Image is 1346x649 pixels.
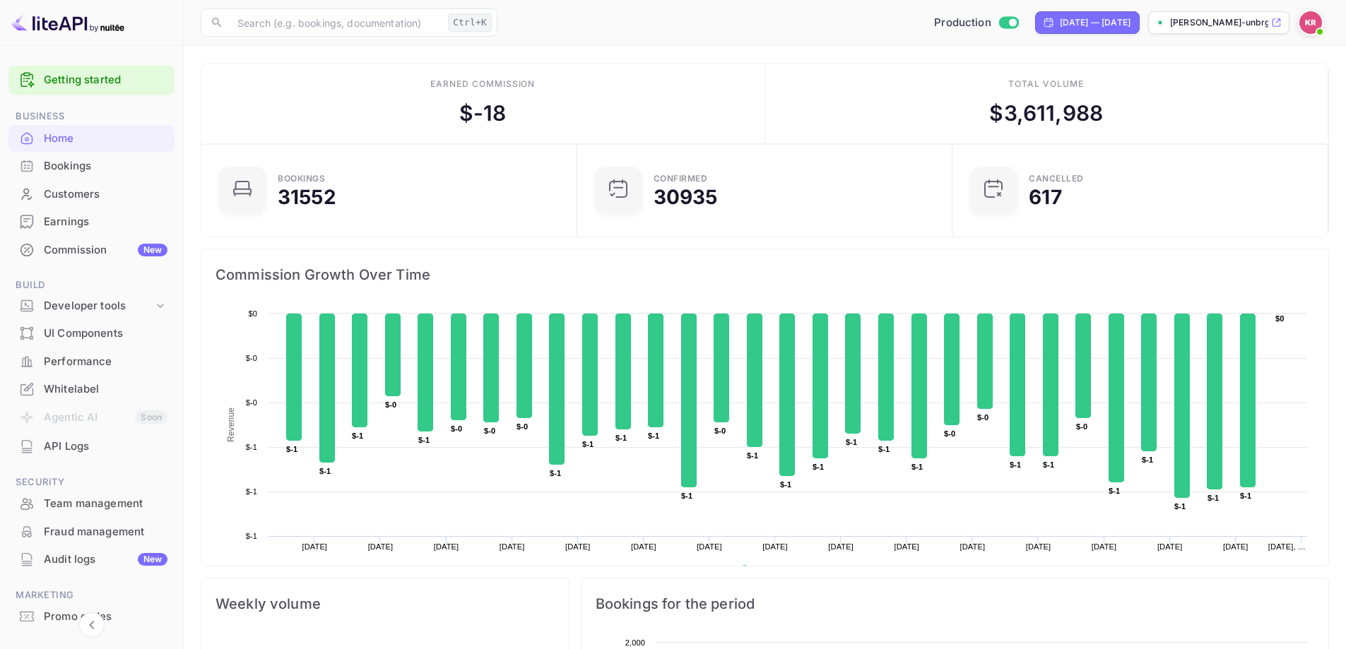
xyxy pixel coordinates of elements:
[1268,542,1306,551] text: [DATE], …
[681,492,692,500] text: $-1
[8,518,175,544] a: Fraud management
[286,445,297,453] text: $-1
[1208,494,1219,502] text: $-1
[697,542,722,551] text: [DATE]
[8,490,175,516] a: Team management
[8,518,175,546] div: Fraud management
[911,463,923,471] text: $-1
[385,400,396,409] text: $-0
[8,348,175,374] a: Performance
[828,542,854,551] text: [DATE]
[1008,78,1084,90] div: Total volume
[8,109,175,124] span: Business
[1060,16,1130,29] div: [DATE] — [DATE]
[8,125,175,153] div: Home
[44,496,167,512] div: Team management
[8,603,175,629] a: Promo codes
[246,487,257,496] text: $-1
[565,542,591,551] text: [DATE]
[1142,456,1153,464] text: $-1
[246,532,257,540] text: $-1
[582,440,594,448] text: $-1
[747,451,758,460] text: $-1
[216,593,555,615] span: Weekly volume
[418,436,430,444] text: $-1
[430,78,535,90] div: Earned commission
[8,125,175,151] a: Home
[1174,502,1186,511] text: $-1
[1010,460,1021,469] text: $-1
[8,475,175,490] span: Security
[246,443,257,451] text: $-1
[8,588,175,603] span: Marketing
[934,15,991,31] span: Production
[625,638,644,647] text: 2,000
[434,542,459,551] text: [DATE]
[8,181,175,208] div: Customers
[11,11,124,34] img: LiteAPI logo
[1240,492,1251,500] text: $-1
[448,13,492,32] div: Ctrl+K
[977,413,988,422] text: $-0
[8,546,175,573] div: Audit logsNew
[44,552,167,568] div: Audit logs
[654,187,718,207] div: 30935
[8,546,175,572] a: Audit logsNew
[1299,11,1322,34] img: Kobus Roux
[8,237,175,263] a: CommissionNew
[44,158,167,174] div: Bookings
[1043,460,1054,469] text: $-1
[989,97,1103,129] div: $ 3,611,988
[928,15,1024,31] div: Switch to Sandbox mode
[8,320,175,346] a: UI Components
[780,480,791,489] text: $-1
[8,433,175,459] a: API Logs
[846,438,857,446] text: $-1
[960,542,986,551] text: [DATE]
[44,609,167,625] div: Promo codes
[8,278,175,293] span: Build
[8,376,175,403] div: Whitelabel
[248,309,257,318] text: $0
[762,542,788,551] text: [DATE]
[714,427,726,435] text: $-0
[8,320,175,347] div: UI Components
[302,542,328,551] text: [DATE]
[278,187,336,207] div: 31552
[484,427,495,435] text: $-0
[278,174,325,183] div: Bookings
[8,294,175,318] div: Developer tools
[44,214,167,230] div: Earnings
[8,153,175,179] a: Bookings
[878,445,890,453] text: $-1
[1092,542,1117,551] text: [DATE]
[1026,542,1051,551] text: [DATE]
[754,565,790,575] text: Revenue
[8,208,175,236] div: Earnings
[631,542,656,551] text: [DATE]
[1223,542,1248,551] text: [DATE]
[550,469,561,477] text: $-1
[1109,487,1120,495] text: $-1
[368,542,394,551] text: [DATE]
[44,439,167,455] div: API Logs
[8,348,175,376] div: Performance
[226,407,236,442] text: Revenue
[319,467,331,475] text: $-1
[1275,314,1285,323] text: $0
[944,429,955,438] text: $-0
[8,208,175,234] a: Earnings
[44,242,167,258] div: Commission
[229,8,442,37] input: Search (e.g. bookings, documentation)
[8,153,175,180] div: Bookings
[352,431,363,440] text: $-1
[615,434,627,442] text: $-1
[8,237,175,264] div: CommissionNew
[894,542,919,551] text: [DATE]
[1029,174,1084,183] div: CANCELLED
[8,490,175,518] div: Team management
[246,398,257,407] text: $-0
[44,354,167,370] div: Performance
[44,72,167,88] a: Getting started
[8,181,175,207] a: Customers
